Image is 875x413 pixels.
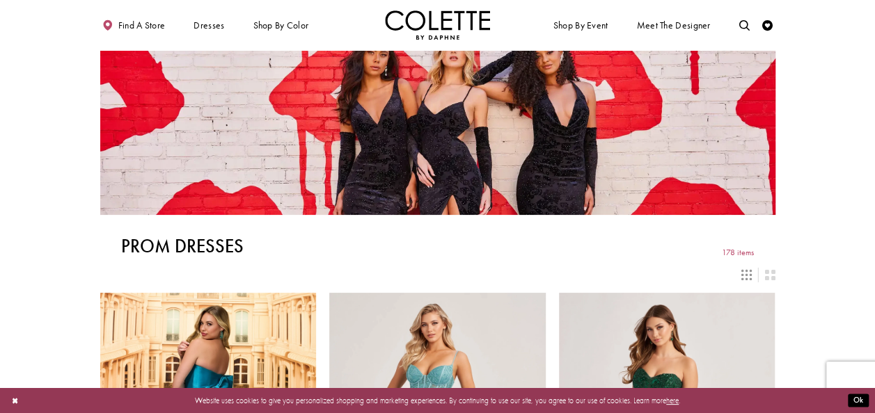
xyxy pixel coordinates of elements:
[634,10,714,40] a: Meet the designer
[191,10,227,40] span: Dresses
[848,394,869,407] button: Submit Dialog
[385,10,491,40] img: Colette by Daphne
[6,391,24,410] button: Close Dialog
[251,10,311,40] span: Shop by color
[759,10,775,40] a: Check Wishlist
[764,270,775,280] span: Switch layout to 2 columns
[76,394,799,407] p: Website uses cookies to give you personalized shopping and marketing experiences. By continuing t...
[636,20,710,31] span: Meet the designer
[121,236,244,257] h1: Prom Dresses
[100,10,168,40] a: Find a store
[385,10,491,40] a: Visit Home Page
[666,396,679,405] a: here
[93,264,781,286] div: Layout Controls
[553,20,608,31] span: Shop By Event
[741,270,752,280] span: Switch layout to 3 columns
[736,10,752,40] a: Toggle search
[722,248,754,257] span: 178 items
[118,20,166,31] span: Find a store
[194,20,224,31] span: Dresses
[551,10,610,40] span: Shop By Event
[253,20,308,31] span: Shop by color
